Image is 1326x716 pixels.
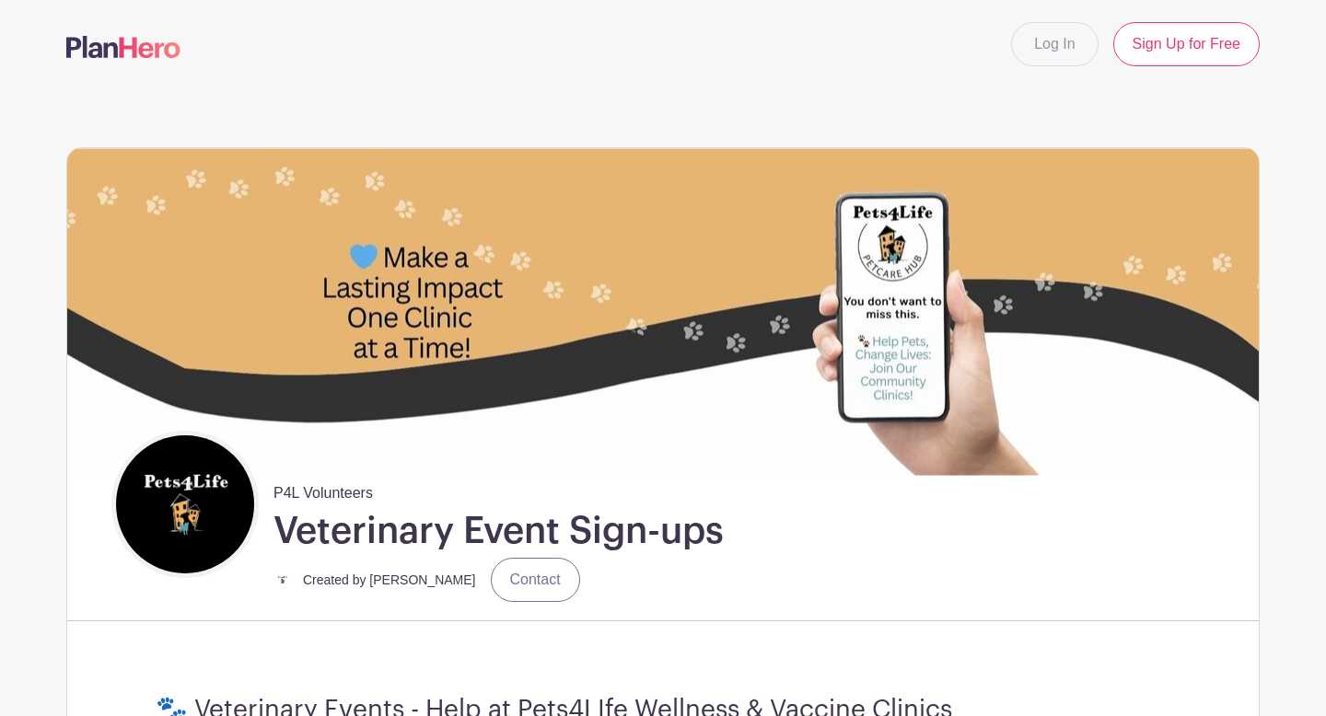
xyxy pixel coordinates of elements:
[273,475,373,504] span: P4L Volunteers
[116,435,254,573] img: square%20black%20logo%20FB%20profile.jpg
[67,148,1259,475] img: 40210%20Zip%20(5).jpg
[1113,22,1260,66] a: Sign Up for Free
[1011,22,1098,66] a: Log In
[273,571,292,589] img: small%20square%20logo.jpg
[303,572,476,587] small: Created by [PERSON_NAME]
[66,36,180,58] img: logo-507f7623f17ff9eddc593b1ce0a138ce2505c220e1c5a4e2b4648c50719b7d32.svg
[491,558,580,602] a: Contact
[273,508,724,554] h1: Veterinary Event Sign-ups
